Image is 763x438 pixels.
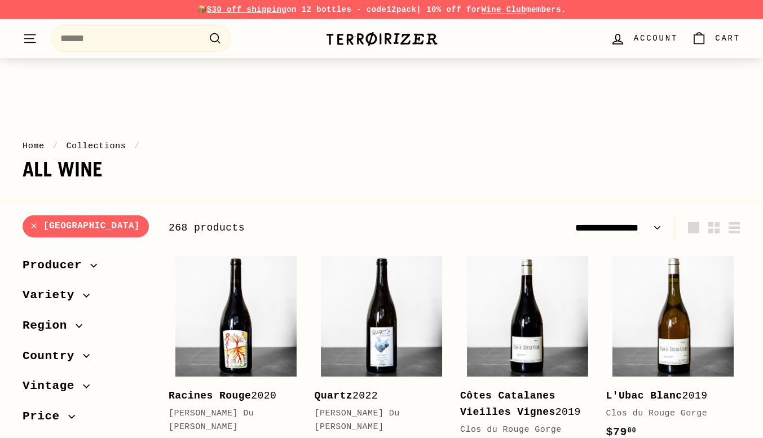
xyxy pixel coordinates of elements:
b: Racines Rouge [169,390,251,401]
b: Quartz [315,390,353,401]
sup: 00 [628,427,636,435]
a: Collections [66,141,126,151]
span: Vintage [23,377,83,396]
div: 2019 [606,388,730,404]
span: Account [634,32,678,45]
div: Clos du Rouge Gorge [460,423,584,437]
button: Producer [23,253,151,284]
h1: All wine [23,158,740,181]
button: Variety [23,283,151,313]
a: Cart [685,22,747,55]
a: Wine Club [481,5,526,14]
span: Cart [715,32,740,45]
a: Account [603,22,685,55]
button: Price [23,404,151,435]
button: Region [23,313,151,344]
div: Clos du Rouge Gorge [606,407,730,421]
a: [GEOGRAPHIC_DATA] [23,215,149,237]
b: Côtes Catalanes Vieilles Vignes [460,390,555,418]
div: 2019 [460,388,584,421]
span: Country [23,347,83,366]
span: $30 off shipping [207,5,287,14]
span: Variety [23,286,83,305]
span: / [131,141,143,151]
button: Vintage [23,374,151,404]
b: L'Ubac Blanc [606,390,682,401]
span: / [50,141,61,151]
div: 2020 [169,388,292,404]
div: [PERSON_NAME] Du [PERSON_NAME] [315,407,438,434]
strong: 12pack [386,5,416,14]
div: [PERSON_NAME] Du [PERSON_NAME] [169,407,292,434]
div: 2022 [315,388,438,404]
span: Producer [23,256,90,275]
p: 📦 on 12 bottles - code | 10% off for members. [23,3,740,16]
div: 268 products [169,220,455,236]
span: Price [23,407,68,426]
button: Country [23,344,151,374]
span: Region [23,316,76,335]
nav: breadcrumbs [23,139,740,153]
a: Home [23,141,45,151]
